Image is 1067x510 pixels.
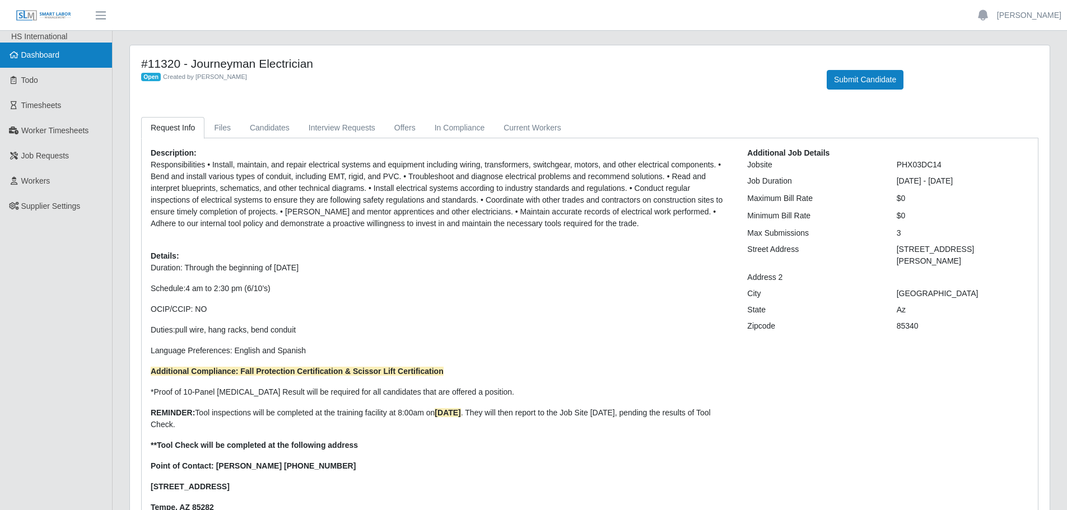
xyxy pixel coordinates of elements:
b: Details: [151,251,179,260]
a: Current Workers [494,117,570,139]
div: $0 [888,210,1037,222]
p: OCIP/CCIP: NO [151,303,730,315]
div: State [739,304,888,316]
img: SLM Logo [16,10,72,22]
div: 85340 [888,320,1037,332]
span: Created by [PERSON_NAME] [163,73,247,80]
strong: [DATE] [435,408,460,417]
a: Offers [385,117,425,139]
a: Candidates [240,117,299,139]
span: Timesheets [21,101,62,110]
strong: **Tool Check will be completed at the following address [151,441,358,450]
div: Address 2 [739,272,888,283]
p: Tool inspections will be completed at the training facility at 8:00am on . They will then report ... [151,407,730,431]
a: [PERSON_NAME] [997,10,1061,21]
div: 3 [888,227,1037,239]
p: Schedule: [151,283,730,294]
div: PHX03DC14 [888,159,1037,171]
div: Maximum Bill Rate [739,193,888,204]
h4: #11320 - Journeyman Electrician [141,57,810,71]
span: pull wire, hang racks, bend conduit [175,325,296,334]
span: Dashboard [21,50,60,59]
span: Job Requests [21,151,69,160]
a: Interview Requests [299,117,385,139]
p: Duration: Through the beginning of [DATE] [151,262,730,274]
span: Open [141,73,161,82]
div: Street Address [739,244,888,267]
a: Files [204,117,240,139]
div: [STREET_ADDRESS][PERSON_NAME] [888,244,1037,267]
strong: REMINDER: [151,408,195,417]
button: Submit Candidate [827,70,903,90]
b: Additional Job Details [747,148,830,157]
p: Duties: [151,324,730,336]
a: In Compliance [425,117,495,139]
span: Worker Timesheets [21,126,88,135]
span: Supplier Settings [21,202,81,210]
span: Workers [21,176,50,185]
strong: Additional Compliance: Fall Protection Certification & Scissor Lift Certification [151,367,444,376]
span: HS International [11,32,67,41]
span: 4 am to 2:30 pm (6/10’s) [185,284,270,293]
strong: Point of Contact: [PERSON_NAME] [PHONE_NUMBER] [151,461,356,470]
div: Minimum Bill Rate [739,210,888,222]
div: [DATE] - [DATE] [888,175,1037,187]
div: City [739,288,888,300]
div: $0 [888,193,1037,204]
p: Responsibilities • Install, maintain, and repair electrical systems and equipment including wirin... [151,159,730,230]
div: Zipcode [739,320,888,332]
div: [GEOGRAPHIC_DATA] [888,288,1037,300]
a: Request Info [141,117,204,139]
span: Todo [21,76,38,85]
strong: [STREET_ADDRESS] [151,482,230,491]
p: Language Preferences: English and Spanish [151,345,730,357]
b: Description: [151,148,197,157]
div: Az [888,304,1037,316]
p: *Proof of 10-Panel [MEDICAL_DATA] Result will be required for all candidates that are offered a p... [151,386,730,398]
div: Jobsite [739,159,888,171]
div: Job Duration [739,175,888,187]
div: Max Submissions [739,227,888,239]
